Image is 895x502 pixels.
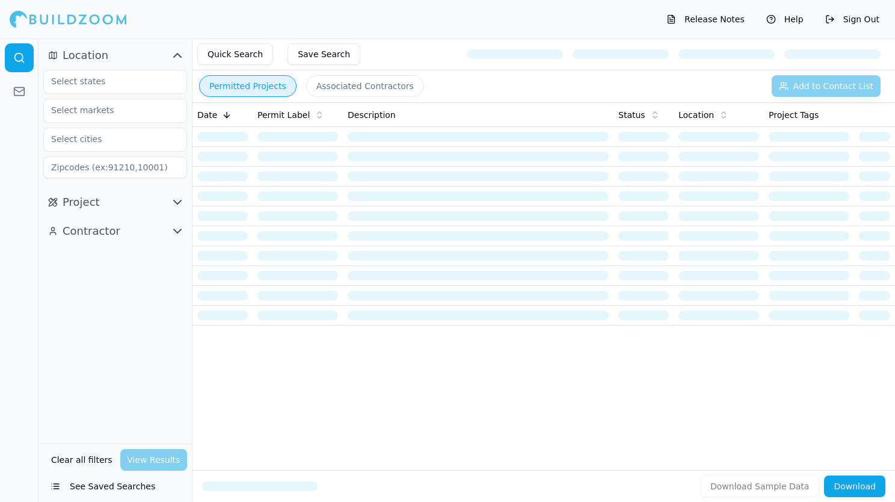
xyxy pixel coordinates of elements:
[63,194,100,211] span: Project
[288,43,360,65] button: Save Search
[63,223,120,240] span: Contractor
[44,70,171,92] input: Select states
[769,109,819,121] span: Project Tags
[43,222,187,241] button: Contractor
[63,47,108,64] span: Location
[306,75,424,97] button: Associated Contractors
[197,43,273,65] button: Quick Search
[44,99,171,121] input: Select markets
[44,128,171,150] input: Select cities
[819,10,885,29] button: Sign Out
[199,75,297,97] button: Permitted Projects
[678,109,714,121] span: Location
[43,156,187,178] input: Zipcodes (ex:91210,10001)
[618,109,645,121] span: Status
[48,449,115,471] button: Clear all filters
[43,193,187,212] button: Project
[760,10,810,29] button: Help
[348,109,396,121] span: Description
[660,10,751,29] button: Release Notes
[257,109,310,121] span: Permit Label
[197,109,217,121] span: Date
[43,476,187,497] button: See Saved Searches
[43,46,187,65] button: Location
[824,476,885,497] button: Download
